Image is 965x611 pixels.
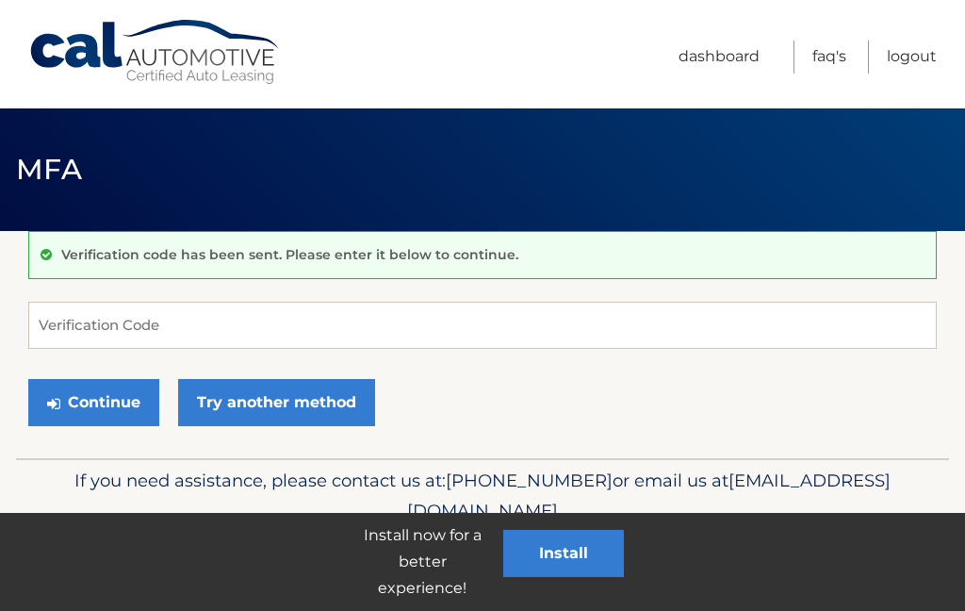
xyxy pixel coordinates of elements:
[28,19,283,86] a: Cal Automotive
[28,379,159,426] button: Continue
[28,302,937,349] input: Verification Code
[679,41,760,74] a: Dashboard
[178,379,375,426] a: Try another method
[44,466,921,526] p: If you need assistance, please contact us at: or email us at
[16,152,82,187] span: MFA
[341,522,503,602] p: Install now for a better experience!
[887,41,937,74] a: Logout
[812,41,846,74] a: FAQ's
[446,470,613,491] span: [PHONE_NUMBER]
[61,246,518,263] p: Verification code has been sent. Please enter it below to continue.
[503,530,624,577] button: Install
